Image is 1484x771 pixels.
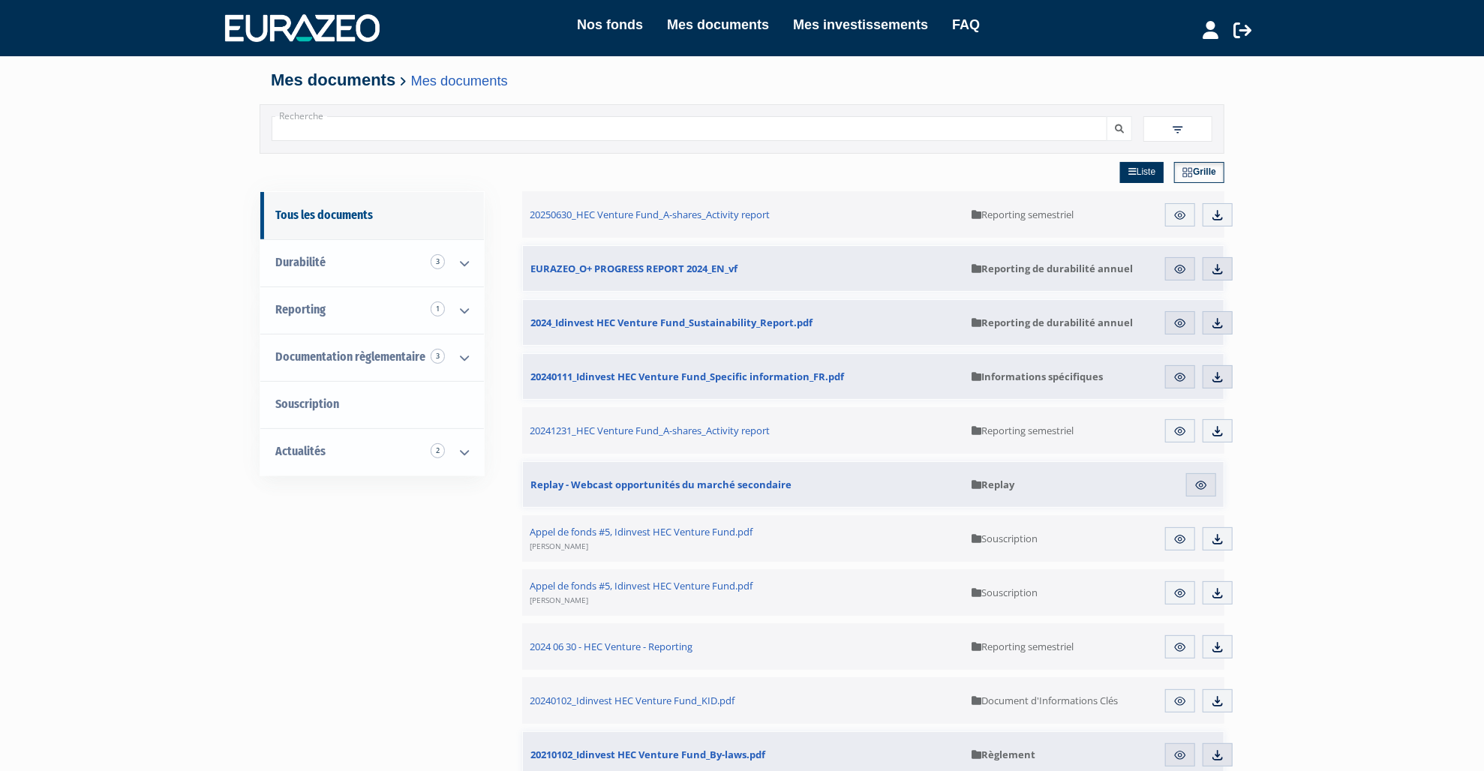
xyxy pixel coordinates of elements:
[523,462,964,507] a: Replay - Webcast opportunités du marché secondaire
[1182,167,1193,178] img: grid.svg
[1211,262,1224,276] img: download.svg
[411,73,508,88] a: Mes documents
[530,370,844,383] span: 20240111_Idinvest HEC Venture Fund_Specific information_FR.pdf
[260,334,484,381] a: Documentation règlementaire 3
[522,623,965,670] a: 2024 06 30 - HEC Venture - Reporting
[1194,478,1208,492] img: eye.svg
[431,443,445,458] span: 2
[1173,262,1187,276] img: eye.svg
[1173,208,1187,222] img: eye.svg
[523,300,964,345] a: 2024_Idinvest HEC Venture Fund_Sustainability_Report.pdf
[1173,694,1187,708] img: eye.svg
[530,424,770,437] span: 20241231_HEC Venture Fund_A-shares_Activity report
[275,349,425,364] span: Documentation règlementaire
[972,262,1133,275] span: Reporting de durabilité annuel
[225,14,380,41] img: 1732889491-logotype_eurazeo_blanc_rvb.png
[260,192,484,239] a: Tous les documents
[431,349,445,364] span: 3
[1173,640,1187,654] img: eye.svg
[952,14,980,35] a: FAQ
[530,525,753,552] span: Appel de fonds #5, Idinvest HEC Venture Fund.pdf
[530,478,792,491] span: Replay - Webcast opportunités du marché secondaire
[1211,694,1224,708] img: download.svg
[1211,640,1224,654] img: download.svg
[1211,532,1224,546] img: download.svg
[1173,424,1187,438] img: eye.svg
[530,541,588,551] span: [PERSON_NAME]
[1173,316,1187,330] img: eye.svg
[260,428,484,475] a: Actualités 2
[272,116,1107,141] input: Recherche
[793,14,928,35] a: Mes investissements
[1211,316,1224,330] img: download.svg
[972,532,1038,545] span: Souscription
[530,694,734,707] span: 20240102_Idinvest HEC Venture Fund_KID.pdf
[275,302,326,316] span: Reporting
[972,370,1103,383] span: Informations spécifiques
[522,191,965,238] a: 20250630_HEC Venture Fund_A-shares_Activity report
[431,301,445,316] span: 1
[530,640,692,653] span: 2024 06 30 - HEC Venture - Reporting
[972,316,1133,329] span: Reporting de durabilité annuel
[260,381,484,428] a: Souscription
[1211,748,1224,762] img: download.svg
[260,239,484,286] a: Durabilité 3
[530,579,753,606] span: Appel de fonds #5, Idinvest HEC Venture Fund.pdf
[275,444,326,458] span: Actualités
[972,694,1119,707] span: Document d'Informations Clés
[1173,532,1187,546] img: eye.svg
[530,262,737,275] span: EURAZEO_O+ PROGRESS REPORT 2024_EN_vf
[523,354,964,399] a: 20240111_Idinvest HEC Venture Fund_Specific information_FR.pdf
[522,515,965,562] a: Appel de fonds #5, Idinvest HEC Venture Fund.pdf[PERSON_NAME]
[1171,123,1185,136] img: filter.svg
[1174,162,1224,183] a: Grille
[1173,586,1187,600] img: eye.svg
[972,748,1035,761] span: Règlement
[972,640,1074,653] span: Reporting semestriel
[431,254,445,269] span: 3
[972,586,1038,599] span: Souscription
[1211,370,1224,384] img: download.svg
[1173,748,1187,762] img: eye.svg
[577,14,643,35] a: Nos fonds
[1211,586,1224,600] img: download.svg
[667,14,769,35] a: Mes documents
[1211,208,1224,222] img: download.svg
[271,71,1213,89] h4: Mes documents
[275,255,326,269] span: Durabilité
[275,397,339,411] span: Souscription
[972,208,1074,221] span: Reporting semestriel
[530,595,588,605] span: [PERSON_NAME]
[972,424,1074,437] span: Reporting semestriel
[1120,162,1164,183] a: Liste
[522,677,965,724] a: 20240102_Idinvest HEC Venture Fund_KID.pdf
[1173,370,1187,384] img: eye.svg
[972,478,1014,491] span: Replay
[260,286,484,334] a: Reporting 1
[530,748,765,761] span: 20210102_Idinvest HEC Venture Fund_By-laws.pdf
[523,246,964,291] a: EURAZEO_O+ PROGRESS REPORT 2024_EN_vf
[530,208,770,221] span: 20250630_HEC Venture Fund_A-shares_Activity report
[522,407,965,454] a: 20241231_HEC Venture Fund_A-shares_Activity report
[1211,424,1224,438] img: download.svg
[522,569,965,616] a: Appel de fonds #5, Idinvest HEC Venture Fund.pdf[PERSON_NAME]
[530,316,813,329] span: 2024_Idinvest HEC Venture Fund_Sustainability_Report.pdf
